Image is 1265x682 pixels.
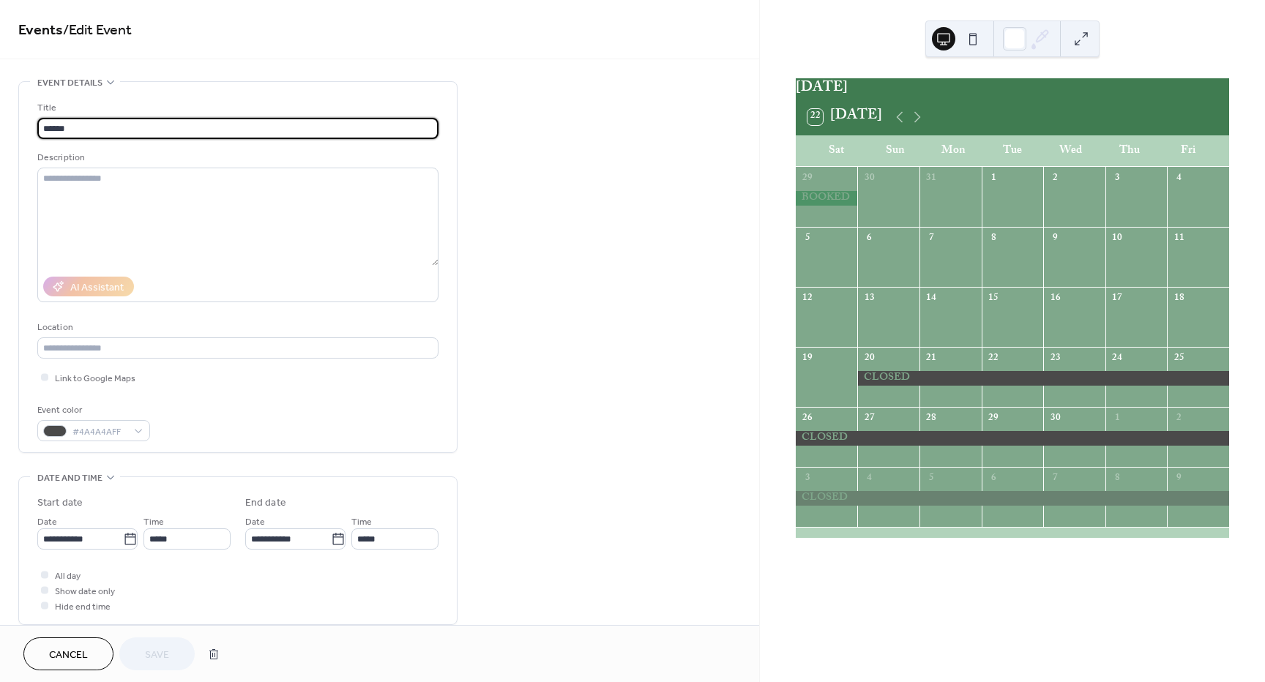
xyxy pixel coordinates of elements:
div: 24 [1111,352,1124,365]
div: 8 [1111,473,1124,486]
div: 22 [987,352,1000,365]
span: Time [143,514,164,530]
div: Location [37,320,436,335]
div: 2 [1048,172,1061,185]
div: 29 [987,413,1000,426]
div: Tue [983,135,1042,167]
div: 3 [801,473,814,486]
div: 7 [925,232,938,245]
div: 10 [1111,232,1124,245]
button: Cancel [23,637,113,670]
div: 27 [863,413,876,426]
div: 18 [1173,292,1186,305]
div: 7 [1048,473,1061,486]
span: Show date only [55,584,115,599]
div: [DATE] [796,78,1229,100]
div: CLOSED [857,371,1229,386]
div: 14 [925,292,938,305]
div: 26 [801,413,814,426]
div: 4 [1173,172,1186,185]
div: 5 [925,473,938,486]
div: 1 [1111,413,1124,426]
span: Hide end time [55,599,111,615]
div: 30 [863,172,876,185]
span: Cancel [49,648,88,663]
div: Mon [925,135,983,167]
span: #4A4A4AFF [72,424,127,440]
div: 6 [987,473,1000,486]
span: / Edit Event [63,16,132,45]
div: Thu [1100,135,1159,167]
div: 15 [987,292,1000,305]
div: Sat [807,135,866,167]
div: Fri [1159,135,1217,167]
div: 5 [801,232,814,245]
div: 2 [1173,413,1186,426]
div: Event color [37,402,147,418]
div: 20 [863,352,876,365]
div: 19 [801,352,814,365]
div: Title [37,100,436,116]
span: Link to Google Maps [55,371,135,386]
div: CLOSED [796,431,1229,446]
span: Event details [37,75,102,91]
div: 12 [801,292,814,305]
div: End date [245,495,286,511]
div: 29 [801,172,814,185]
div: 30 [1048,413,1061,426]
div: 4 [863,473,876,486]
div: BOOKED [796,191,858,206]
span: Date [245,514,265,530]
div: 1 [987,172,1000,185]
div: 11 [1173,232,1186,245]
div: 3 [1111,172,1124,185]
button: 22[DATE] [802,105,888,129]
div: 16 [1048,292,1061,305]
span: Time [351,514,372,530]
div: 25 [1173,352,1186,365]
span: Date [37,514,57,530]
div: 9 [1048,232,1061,245]
div: 13 [863,292,876,305]
div: Start date [37,495,83,511]
span: All day [55,569,81,584]
a: Events [18,16,63,45]
div: 8 [987,232,1000,245]
div: CLOSED [796,491,1229,506]
span: Date and time [37,471,102,486]
div: 23 [1048,352,1061,365]
div: 28 [925,413,938,426]
div: Wed [1042,135,1100,167]
div: 6 [863,232,876,245]
div: Description [37,150,436,165]
div: 31 [925,172,938,185]
div: 17 [1111,292,1124,305]
div: Sun [866,135,925,167]
div: 21 [925,352,938,365]
div: 9 [1173,473,1186,486]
